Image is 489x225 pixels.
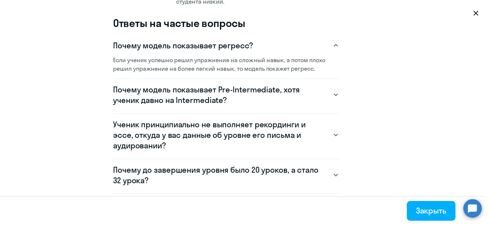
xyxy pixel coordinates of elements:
[416,205,446,216] div: Закрыть
[113,56,340,73] p: Если ученик успешно решил упражнение на сложный навык, а потом плохо решил упражнение на более ле...
[113,84,327,105] h3: Почему модель показывает Pre-Intermediate, хотя ученик давно на Intermediate?
[407,201,455,221] button: Закрыть
[113,119,327,151] h3: Ученик принципиально не выполняет рекординги и эссе, откуда у вас данные об уровне его письма и а...
[113,16,376,30] h2: Ответы на частые вопросы
[113,40,253,51] h3: Почему модель показывает регресс?
[113,164,327,186] h3: Почему до завершения уровня было 20 уроков, а стало 32 урока?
